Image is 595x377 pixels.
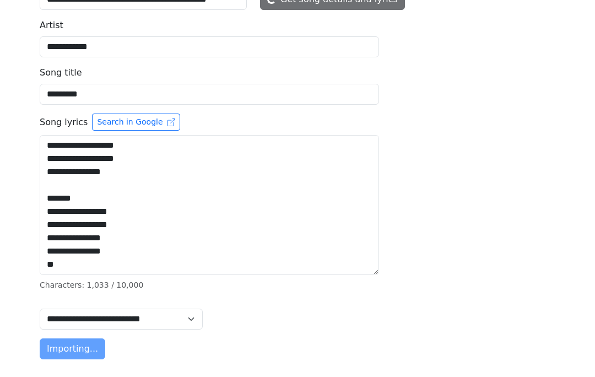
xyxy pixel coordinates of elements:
button: Song lyrics [92,114,180,131]
p: Characters : / 10,000 [40,279,379,291]
label: Song title [40,66,82,79]
label: Song lyrics [40,114,555,131]
span: 1,033 [87,281,109,289]
label: Artist [40,19,63,32]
